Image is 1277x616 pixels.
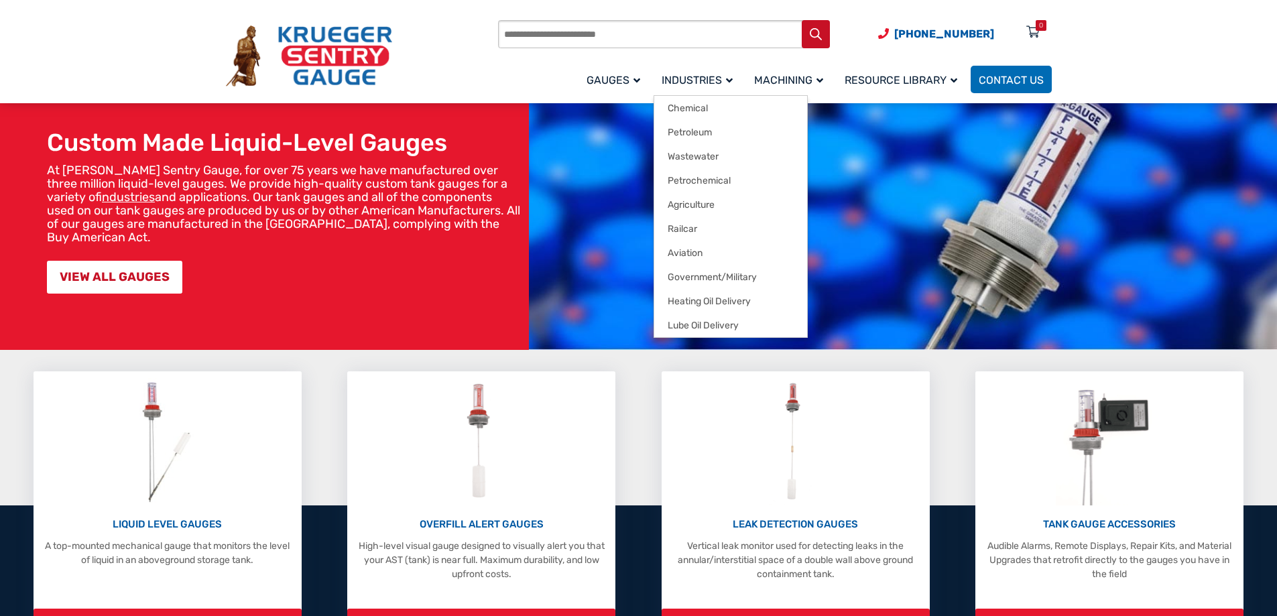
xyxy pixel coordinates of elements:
[40,517,295,532] p: LIQUID LEVEL GAUGES
[47,128,522,157] h1: Custom Made Liquid-Level Gauges
[579,64,654,95] a: Gauges
[47,261,182,294] a: VIEW ALL GAUGES
[662,74,733,86] span: Industries
[40,539,295,567] p: A top-mounted mechanical gauge that monitors the level of liquid in an aboveground storage tank.
[354,539,609,581] p: High-level visual gauge designed to visually alert you that your AST (tank) is near full. Maximum...
[654,192,807,217] a: Agriculture
[654,241,807,265] a: Aviation
[668,539,923,581] p: Vertical leak monitor used for detecting leaks in the annular/interstitial space of a double wall...
[668,199,715,211] span: Agriculture
[47,164,522,244] p: At [PERSON_NAME] Sentry Gauge, for over 75 years we have manufactured over three million liquid-l...
[894,27,994,40] span: [PHONE_NUMBER]
[131,378,202,505] img: Liquid Level Gauges
[1039,20,1043,31] div: 0
[668,103,708,115] span: Chemical
[769,378,822,505] img: Leak Detection Gauges
[668,517,923,532] p: LEAK DETECTION GAUGES
[746,64,837,95] a: Machining
[654,313,807,337] a: Lube Oil Delivery
[982,517,1237,532] p: TANK GAUGE ACCESSORIES
[654,217,807,241] a: Railcar
[654,64,746,95] a: Industries
[654,120,807,144] a: Petroleum
[668,175,731,187] span: Petrochemical
[529,68,1277,350] img: bg_hero_bannerksentry
[668,271,757,284] span: Government/Military
[654,144,807,168] a: Wastewater
[982,539,1237,581] p: Audible Alarms, Remote Displays, Repair Kits, and Material Upgrades that retrofit directly to the...
[668,247,703,259] span: Aviation
[654,96,807,120] a: Chemical
[979,74,1044,86] span: Contact Us
[654,168,807,192] a: Petrochemical
[971,66,1052,93] a: Contact Us
[587,74,640,86] span: Gauges
[668,151,719,163] span: Wastewater
[668,296,751,308] span: Heating Oil Delivery
[754,74,823,86] span: Machining
[668,127,712,139] span: Petroleum
[845,74,957,86] span: Resource Library
[654,265,807,289] a: Government/Military
[668,223,697,235] span: Railcar
[654,289,807,313] a: Heating Oil Delivery
[1056,378,1164,505] img: Tank Gauge Accessories
[452,378,511,505] img: Overfill Alert Gauges
[837,64,971,95] a: Resource Library
[354,517,609,532] p: OVERFILL ALERT GAUGES
[102,190,155,204] a: industries
[226,25,392,87] img: Krueger Sentry Gauge
[668,320,739,332] span: Lube Oil Delivery
[878,25,994,42] a: Phone Number (920) 434-8860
